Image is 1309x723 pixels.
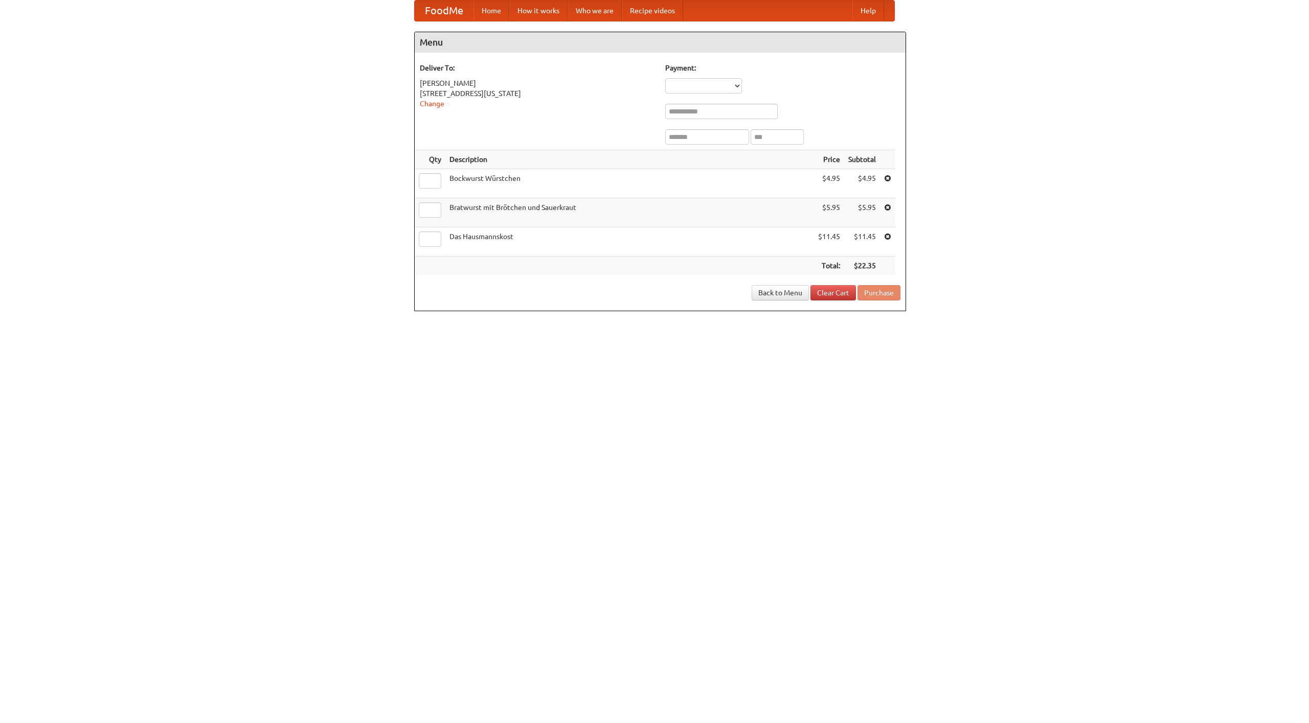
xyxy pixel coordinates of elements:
[622,1,683,21] a: Recipe videos
[814,169,844,198] td: $4.95
[445,198,814,227] td: Bratwurst mit Brötchen und Sauerkraut
[665,63,900,73] h5: Payment:
[810,285,856,300] a: Clear Cart
[844,227,880,256] td: $11.45
[814,227,844,256] td: $11.45
[420,63,655,73] h5: Deliver To:
[844,198,880,227] td: $5.95
[752,285,809,300] a: Back to Menu
[844,169,880,198] td: $4.95
[415,32,906,53] h4: Menu
[844,256,880,275] th: $22.35
[814,256,844,275] th: Total:
[445,227,814,256] td: Das Hausmannskost
[420,78,655,88] div: [PERSON_NAME]
[473,1,509,21] a: Home
[445,169,814,198] td: Bockwurst Würstchen
[852,1,884,21] a: Help
[420,88,655,99] div: [STREET_ADDRESS][US_STATE]
[420,100,444,108] a: Change
[844,150,880,169] th: Subtotal
[445,150,814,169] th: Description
[568,1,622,21] a: Who we are
[814,198,844,227] td: $5.95
[814,150,844,169] th: Price
[415,150,445,169] th: Qty
[415,1,473,21] a: FoodMe
[509,1,568,21] a: How it works
[857,285,900,300] button: Purchase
